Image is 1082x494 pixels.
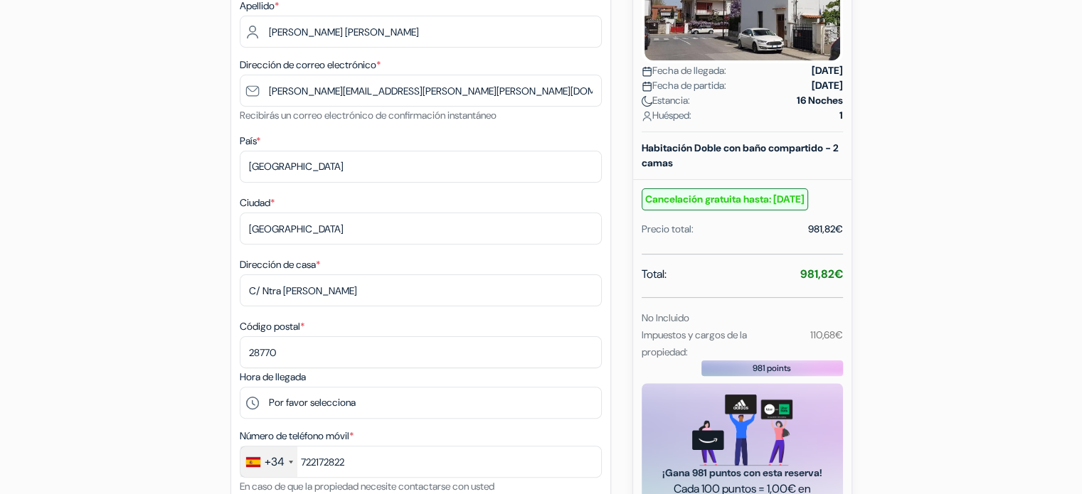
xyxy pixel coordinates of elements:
[240,429,354,444] label: Número de teléfono móvil
[642,81,652,92] img: calendar.svg
[642,108,691,123] span: Huésped:
[240,134,260,149] label: País
[240,446,602,478] input: 612 34 56 78
[810,328,842,341] small: 110,68€
[642,111,652,122] img: user_icon.svg
[240,109,497,122] small: Recibirás un correo electrónico de confirmación instantáneo
[240,195,275,210] label: Ciudad
[642,96,652,107] img: moon.svg
[642,63,726,78] span: Fecha de llegada:
[240,257,320,272] label: Dirección de casa
[812,78,843,93] strong: [DATE]
[642,266,667,283] span: Total:
[240,480,494,493] small: En caso de que la propiedad necesite contactarse con usted
[642,93,690,108] span: Estancia:
[808,222,843,237] div: 981,82€
[642,328,747,358] small: Impuestos y cargos de la propiedad:
[642,222,694,237] div: Precio total:
[642,311,689,324] small: No Incluido
[753,362,791,375] span: 981 points
[240,319,304,334] label: Código postal
[240,16,602,48] input: Introduzca el apellido
[642,66,652,77] img: calendar.svg
[812,63,843,78] strong: [DATE]
[800,267,843,281] strong: 981,82€
[642,141,839,169] b: Habitación Doble con baño compartido - 2 camas
[659,466,826,480] span: ¡Gana 981 puntos con esta reserva!
[265,453,285,471] div: +34
[240,370,306,385] label: Hora de llegada
[642,188,808,210] small: Cancelación gratuita hasta: [DATE]
[240,446,297,477] div: Spain (España): +34
[240,58,381,73] label: Dirección de correo electrónico
[839,108,843,123] strong: 1
[797,93,843,108] strong: 16 Noches
[692,394,792,466] img: gift_card_hero_new.png
[642,78,726,93] span: Fecha de partida:
[240,75,602,107] input: Introduzca la dirección de correo electrónico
